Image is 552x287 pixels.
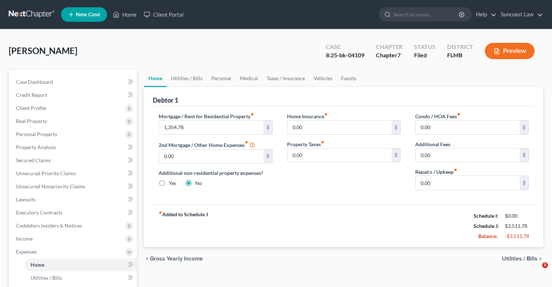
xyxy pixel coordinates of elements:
i: fiber_manual_record [321,140,324,144]
strong: Added to Schedule J [159,211,208,241]
button: Preview [485,43,535,59]
a: Personal [207,70,236,87]
i: fiber_manual_record [324,112,328,116]
div: $ [520,176,528,190]
label: Mortgage / Rent for Residential Property [159,112,254,120]
span: Secured Claims [16,157,51,163]
div: Case [326,43,364,51]
div: $ [392,120,400,134]
button: chevron_left Gross Yearly Income [144,256,203,262]
input: -- [159,120,263,134]
div: District [447,43,473,51]
div: $3,511.78 [505,222,529,230]
a: Taxes / Insurance [262,70,309,87]
label: Condo / HOA Fees [415,112,461,120]
label: Home Insurance [287,112,328,120]
label: No [195,180,202,187]
a: Family [337,70,361,87]
a: Home [25,258,137,271]
i: fiber_manual_record [457,112,461,116]
span: Utilities / Bills [30,275,62,281]
span: 5 [542,262,548,268]
a: Utilities / Bills [25,271,137,284]
a: Property Analysis [10,141,137,154]
div: Filed [414,51,436,60]
div: $ [263,120,272,134]
a: Utilities / Bills [167,70,207,87]
span: 7 [397,52,401,58]
button: Utilities / Bills chevron_right [502,256,543,262]
span: Credit Report [16,92,47,98]
div: $ [520,120,528,134]
i: fiber_manual_record [454,168,457,172]
span: [PERSON_NAME] [9,45,77,56]
span: Unsecured Nonpriority Claims [16,183,85,189]
a: Suncoast Law [497,8,543,21]
span: Personal Property [16,131,57,137]
span: Home [30,262,44,268]
input: -- [287,120,392,134]
span: Expenses [16,249,37,255]
a: Unsecured Priority Claims [10,167,137,180]
span: Utilities / Bills [502,256,537,262]
a: Lawsuits [10,193,137,206]
input: -- [287,148,392,162]
strong: Schedule I: [474,213,498,219]
i: chevron_right [537,256,543,262]
div: $ [392,148,400,162]
a: Client Portal [140,8,187,21]
i: fiber_manual_record [159,211,162,214]
div: -$3,511.78 [505,233,529,240]
input: -- [416,120,520,134]
input: -- [416,148,520,162]
input: Search by name... [393,8,460,21]
span: Codebtors Insiders & Notices [16,222,82,229]
a: Case Dashboard [10,75,137,89]
span: Real Property [16,118,47,124]
input: -- [159,149,263,163]
span: Lawsuits [16,196,36,202]
div: $0.00 [505,212,529,220]
iframe: Intercom live chat [527,262,545,280]
a: Home [144,70,167,87]
label: Property Taxes [287,140,324,148]
a: Credit Report [10,89,137,102]
label: Additional Fees [415,140,450,148]
a: Home [109,8,140,21]
a: Help [472,8,496,21]
span: New Case [76,12,100,17]
a: Executory Contracts [10,206,137,219]
span: Executory Contracts [16,209,62,216]
span: Client Profile [16,105,46,111]
a: Secured Claims [10,154,137,167]
span: Income [16,235,33,242]
div: Chapter [376,51,402,60]
label: 2nd Mortgage / Other Home Expenses [159,140,255,149]
label: Yes [169,180,176,187]
div: $ [263,149,272,163]
a: Medical [236,70,262,87]
strong: Balance: [478,233,498,239]
i: fiber_manual_record [245,140,248,144]
div: $ [520,148,528,162]
label: Repairs / Upkeep [415,168,457,176]
i: chevron_left [144,256,150,262]
strong: Schedule J: [474,223,499,229]
a: Vehicles [309,70,337,87]
span: Unsecured Priority Claims [16,170,76,176]
span: Gross Yearly Income [150,256,203,262]
label: Additional non-residential property expenses? [159,169,272,177]
div: FLMB [447,51,473,60]
div: 8:25-bk-04109 [326,51,364,60]
span: Case Dashboard [16,79,53,85]
a: Unsecured Nonpriority Claims [10,180,137,193]
input: -- [416,176,520,190]
div: Chapter [376,43,402,51]
i: fiber_manual_record [250,112,254,116]
div: Status [414,43,436,51]
span: Property Analysis [16,144,56,150]
div: Debtor 1 [153,96,178,104]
